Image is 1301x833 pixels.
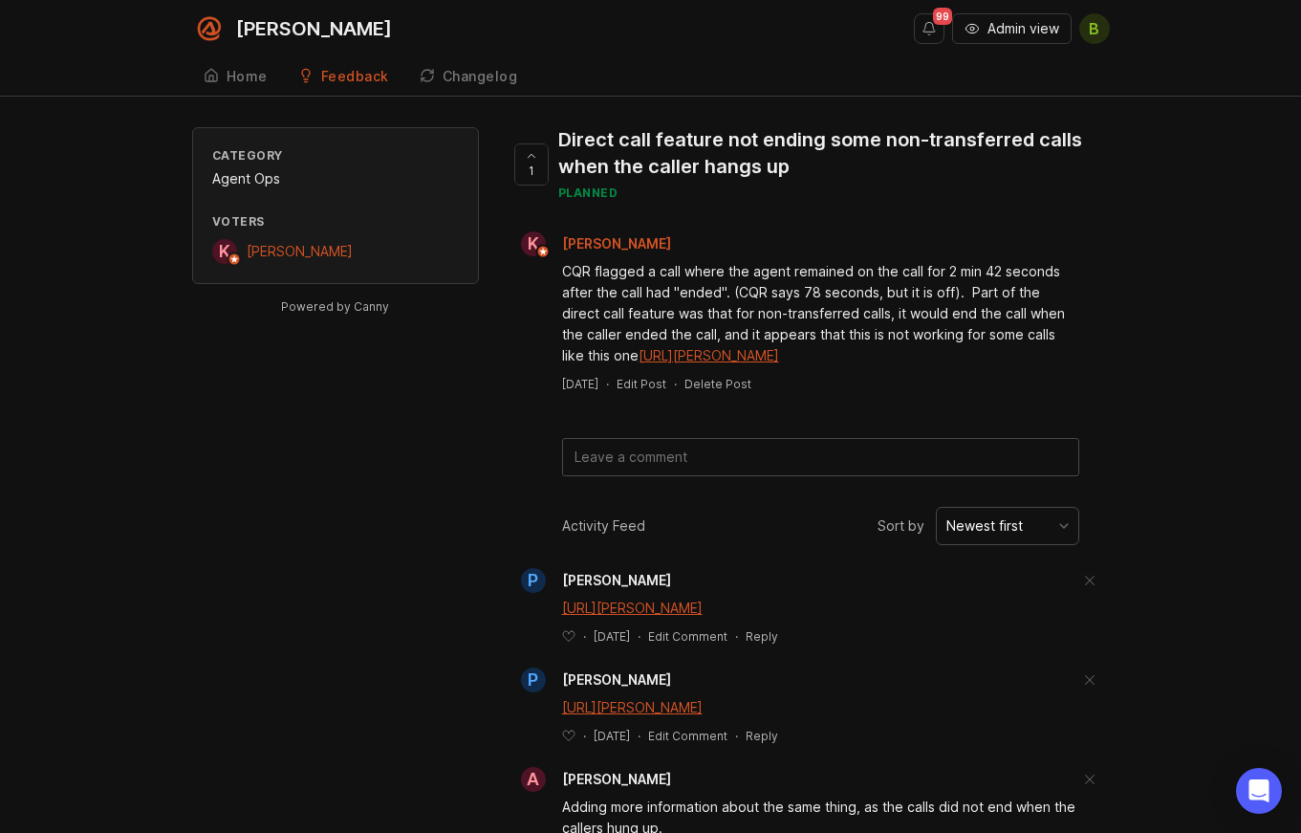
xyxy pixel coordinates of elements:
[562,377,598,391] time: [DATE]
[648,628,727,645] div: Edit Comment
[594,629,630,644] time: [DATE]
[638,728,640,744] div: ·
[562,235,671,252] span: [PERSON_NAME]
[192,11,227,46] img: Smith.ai logo
[684,376,751,392] div: Delete Post
[247,243,353,259] span: [PERSON_NAME]
[639,347,779,363] a: [URL][PERSON_NAME]
[227,252,241,267] img: member badge
[987,19,1059,38] span: Admin view
[562,671,671,688] span: [PERSON_NAME]
[562,600,703,616] a: [URL][PERSON_NAME]
[278,296,392,318] a: Powered by Canny
[746,728,778,744] div: Reply
[933,8,952,25] span: 99
[583,728,586,744] div: ·
[583,628,586,645] div: ·
[521,767,546,792] div: A
[212,239,353,264] a: K[PERSON_NAME]
[735,628,738,645] div: ·
[562,261,1079,366] div: CQR flagged a call where the agent remained on the call for 2 min 42 seconds after the call had "...
[746,628,778,645] div: Reply
[562,376,598,392] a: [DATE]
[562,572,671,588] span: [PERSON_NAME]
[562,515,645,537] div: Activity Feed
[558,185,1095,201] div: planned
[594,729,630,743] time: [DATE]
[674,376,677,392] div: ·
[1236,768,1282,814] div: Open Intercom Messenger
[878,515,924,537] span: Sort by
[408,57,530,97] a: Changelog
[952,13,1072,44] button: Admin view
[212,239,237,264] div: K
[321,70,389,83] div: Feedback
[521,568,546,593] div: P
[287,57,401,97] a: Feedback
[1079,13,1110,44] button: B
[521,231,546,256] div: K
[212,168,459,189] div: Agent Ops
[535,245,550,259] img: member badge
[510,668,671,692] a: P[PERSON_NAME]
[648,728,727,744] div: Edit Comment
[638,628,640,645] div: ·
[443,70,518,83] div: Changelog
[227,70,268,83] div: Home
[510,767,671,792] a: A[PERSON_NAME]
[521,668,546,692] div: P
[510,568,671,593] a: P[PERSON_NAME]
[606,376,609,392] div: ·
[514,143,549,186] button: 1
[192,57,279,97] a: Home
[1089,17,1099,40] span: B
[562,699,703,715] a: [URL][PERSON_NAME]
[946,515,1023,537] div: Newest first
[735,728,738,744] div: ·
[510,231,686,256] a: K[PERSON_NAME]
[212,213,459,230] div: Voters
[914,13,944,44] button: Notifications
[212,147,459,164] div: Category
[562,771,671,787] span: [PERSON_NAME]
[617,376,666,392] div: Edit Post
[236,19,392,38] div: [PERSON_NAME]
[558,126,1095,180] div: Direct call feature not ending some non-transferred calls when the caller hangs up
[529,163,534,179] span: 1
